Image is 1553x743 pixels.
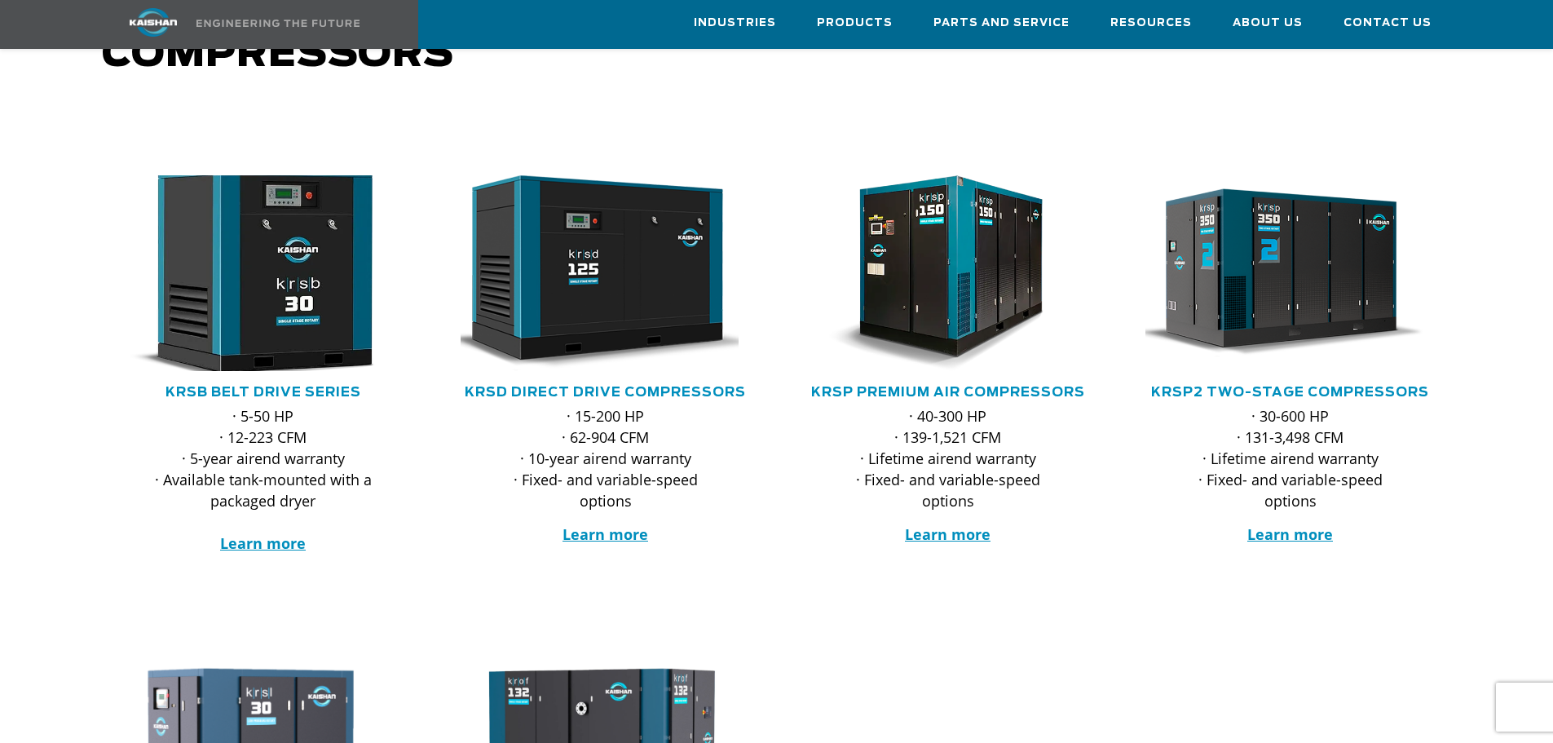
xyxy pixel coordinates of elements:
span: Resources [1110,14,1192,33]
div: krsd125 [461,175,751,371]
img: krsp350 [1133,175,1423,371]
span: Industries [694,14,776,33]
a: Industries [694,1,776,45]
span: Products [817,14,893,33]
a: Learn more [563,524,648,544]
p: · 30-600 HP · 131-3,498 CFM · Lifetime airend warranty · Fixed- and variable-speed options [1178,405,1403,511]
a: KRSB Belt Drive Series [165,386,361,399]
a: KRSP Premium Air Compressors [811,386,1085,399]
a: About Us [1233,1,1303,45]
p: · 15-200 HP · 62-904 CFM · 10-year airend warranty · Fixed- and variable-speed options [493,405,718,511]
img: kaishan logo [92,8,214,37]
a: Products [817,1,893,45]
a: KRSD Direct Drive Compressors [465,386,746,399]
a: Learn more [220,533,306,553]
a: Learn more [905,524,990,544]
img: Engineering the future [196,20,360,27]
div: krsp350 [1145,175,1436,371]
span: About Us [1233,14,1303,33]
a: Learn more [1247,524,1333,544]
img: krsp150 [791,175,1081,371]
a: Parts and Service [933,1,1070,45]
p: · 40-300 HP · 139-1,521 CFM · Lifetime airend warranty · Fixed- and variable-speed options [836,405,1061,511]
a: KRSP2 Two-Stage Compressors [1151,386,1429,399]
div: krsb30 [118,175,408,371]
div: krsp150 [803,175,1093,371]
p: · 5-50 HP · 12-223 CFM · 5-year airend warranty · Available tank-mounted with a packaged dryer [151,405,376,554]
a: Contact Us [1343,1,1432,45]
img: krsd125 [448,175,739,371]
span: Parts and Service [933,14,1070,33]
a: Resources [1110,1,1192,45]
img: krsb30 [91,166,411,381]
span: Contact Us [1343,14,1432,33]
